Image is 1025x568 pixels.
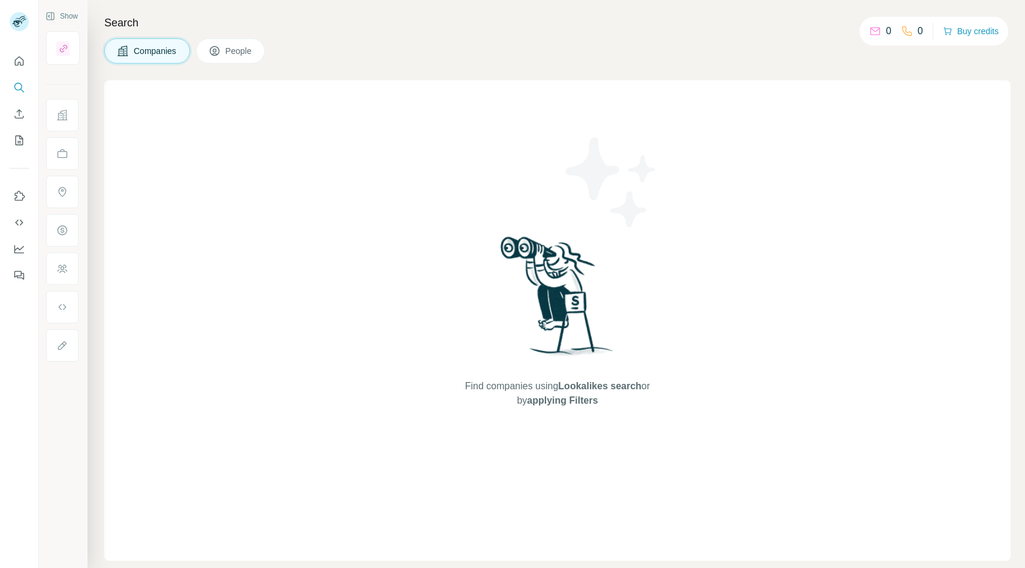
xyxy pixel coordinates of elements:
button: My lists [10,130,29,151]
button: Feedback [10,265,29,286]
p: 0 [918,24,923,38]
button: Use Surfe API [10,212,29,233]
p: 0 [886,24,891,38]
span: Lookalikes search [558,381,641,391]
img: Surfe Illustration - Woman searching with binoculars [495,233,620,367]
span: Find companies using or by [462,379,653,408]
button: Buy credits [943,23,999,40]
button: Show [37,7,86,25]
button: Use Surfe on LinkedIn [10,185,29,207]
h4: Search [104,14,1011,31]
button: Enrich CSV [10,103,29,125]
span: People [225,45,253,57]
span: Companies [134,45,177,57]
button: Quick start [10,50,29,72]
img: Surfe Illustration - Stars [557,128,665,236]
span: applying Filters [527,395,598,405]
button: Search [10,77,29,98]
button: Dashboard [10,238,29,260]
